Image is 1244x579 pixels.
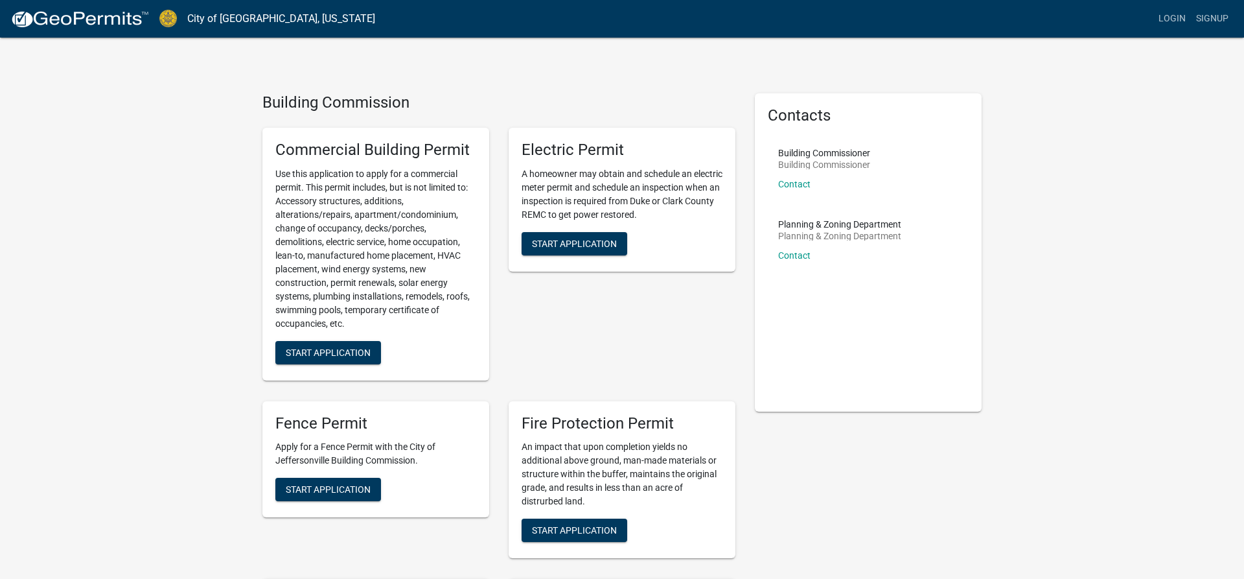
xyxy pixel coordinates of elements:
[778,160,870,169] p: Building Commissioner
[262,93,735,112] h4: Building Commission
[275,341,381,364] button: Start Application
[522,232,627,255] button: Start Application
[778,148,870,158] p: Building Commissioner
[522,440,722,508] p: An impact that upon completion yields no additional above ground, man-made materials or structure...
[159,10,177,27] img: City of Jeffersonville, Indiana
[275,414,476,433] h5: Fence Permit
[532,525,617,536] span: Start Application
[778,179,811,189] a: Contact
[275,440,476,467] p: Apply for a Fence Permit with the City of Jeffersonville Building Commission.
[778,220,901,229] p: Planning & Zoning Department
[1153,6,1191,31] a: Login
[532,238,617,248] span: Start Application
[778,231,901,241] p: Planning & Zoning Department
[275,478,381,501] button: Start Application
[286,484,371,495] span: Start Application
[286,347,371,357] span: Start Application
[275,141,476,160] h5: Commercial Building Permit
[1191,6,1234,31] a: Signup
[522,519,627,542] button: Start Application
[187,8,375,30] a: City of [GEOGRAPHIC_DATA], [US_STATE]
[778,250,811,261] a: Contact
[768,106,969,125] h5: Contacts
[522,167,722,222] p: A homeowner may obtain and schedule an electric meter permit and schedule an inspection when an i...
[522,141,722,160] h5: Electric Permit
[275,167,476,331] p: Use this application to apply for a commercial permit. This permit includes, but is not limited t...
[522,414,722,433] h5: Fire Protection Permit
